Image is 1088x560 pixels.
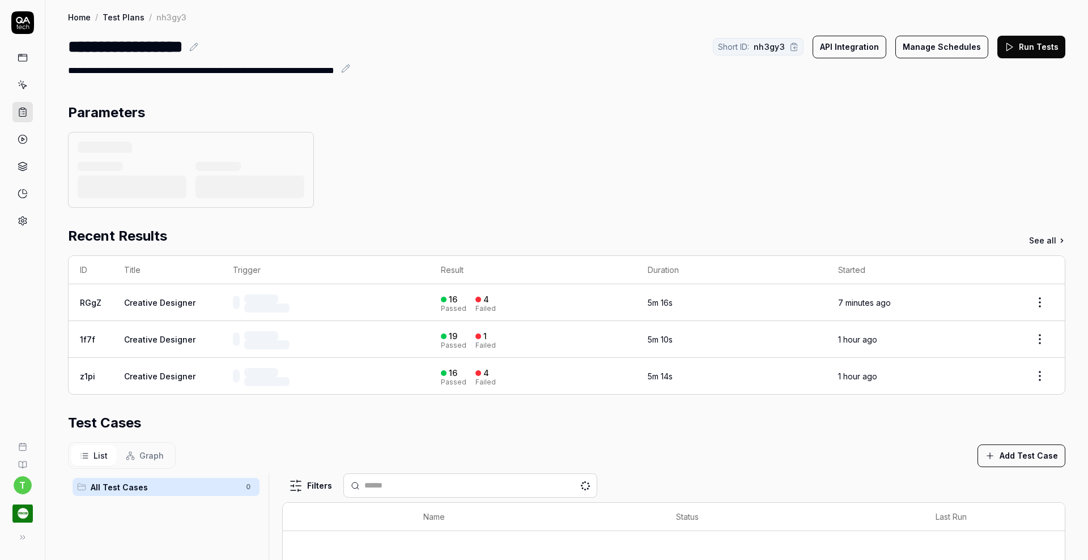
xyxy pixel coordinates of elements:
div: Passed [441,342,466,349]
a: RGgZ [80,298,101,307]
div: 16 [449,294,457,305]
th: Started [827,256,1015,284]
a: Test Plans [103,11,144,23]
div: Failed [475,379,496,386]
th: Status [665,503,924,531]
div: 4 [483,294,489,305]
span: All Test Cases [91,481,239,493]
div: 19 [449,331,457,341]
div: 1 [483,331,487,341]
th: ID [69,256,113,284]
span: Graph [139,450,164,461]
h2: Parameters [68,102,145,123]
time: 1 hour ago [838,335,877,344]
span: Short ID: [718,41,749,53]
time: 1 hour ago [838,371,877,381]
button: List [71,445,117,466]
button: Run Tests [997,36,1065,58]
th: Result [430,256,636,284]
button: API Integration [813,36,886,58]
time: 5m 10s [648,335,673,344]
time: 7 minutes ago [838,298,891,307]
th: Name [412,503,665,531]
div: Failed [475,342,496,349]
div: Passed [441,305,466,312]
button: Pricer.com Logo [5,494,40,526]
a: Creative Designer [124,335,195,344]
div: 16 [449,368,457,378]
h2: Recent Results [68,226,167,246]
div: nh3gy3 [156,11,186,23]
div: Failed [475,305,496,312]
time: 5m 14s [648,371,673,381]
a: z1pi [80,371,95,381]
div: Passed [441,379,466,386]
button: Graph [117,445,173,466]
span: nh3gy3 [754,41,785,53]
a: 1f7f [80,335,95,344]
img: Pricer.com Logo [12,503,33,524]
button: Add Test Case [977,444,1065,467]
a: Book a call with us [5,433,40,451]
div: 4 [483,368,489,378]
a: Creative Designer [124,371,195,381]
div: / [149,11,152,23]
h2: Test Cases [68,413,141,433]
a: See all [1029,234,1065,246]
a: Home [68,11,91,23]
button: Filters [282,474,339,497]
a: Documentation [5,451,40,469]
th: Last Run [924,503,1042,531]
th: Duration [636,256,827,284]
time: 5m 16s [648,298,673,307]
span: 0 [241,480,255,494]
button: t [14,476,32,494]
div: / [95,11,98,23]
a: Creative Designer [124,298,195,307]
button: Manage Schedules [895,36,988,58]
th: Trigger [222,256,430,284]
span: List [93,450,108,461]
th: Title [113,256,222,284]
